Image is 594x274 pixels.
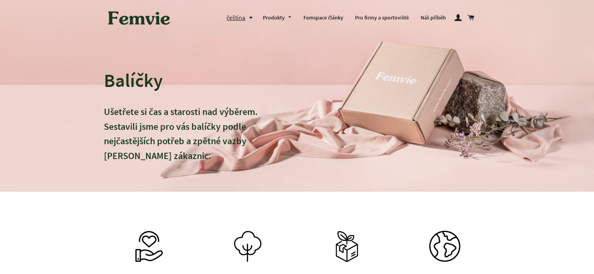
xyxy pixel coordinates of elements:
a: Náš příběh [415,8,452,28]
p: Ušetřete si čas a starosti nad výběrem. Sestavili jsme pro vás balíčky podle nejčastějších potřeb... [104,104,278,178]
a: Pro firmy a sportoviště [349,8,415,28]
a: Femspace články [298,8,349,28]
a: Produkty [257,8,298,28]
h2: Balíčky [104,69,278,92]
button: čeština [227,12,257,23]
img: Femvie [104,6,174,30]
